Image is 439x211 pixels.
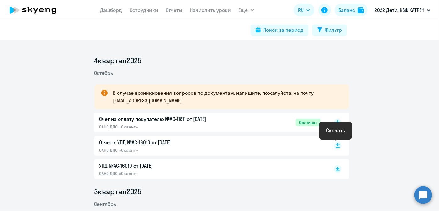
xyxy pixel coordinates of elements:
[99,162,321,176] a: УПД №AC-16010 от [DATE]ОАНО ДПО «Скаенг»
[99,115,231,123] p: Счет на оплату покупателю №AC-11811 от [DATE]
[100,7,122,13] a: Дашборд
[358,7,364,13] img: balance
[312,25,347,36] button: Фильтр
[239,6,248,14] span: Ещё
[338,6,355,14] div: Баланс
[296,119,321,126] span: Оплачен
[99,115,321,130] a: Счет на оплату покупателю №AC-11811 от [DATE]ОАНО ДПО «Скаенг»Оплачен
[94,201,116,207] span: Сентябрь
[166,7,183,13] a: Отчеты
[375,6,424,14] p: 2022 Дети, КБФ КАТРЕН
[99,124,231,130] p: ОАНО ДПО «Скаенг»
[94,55,349,66] li: 4 квартал 2025
[99,147,231,153] p: ОАНО ДПО «Скаенг»
[113,89,338,104] p: В случае возникновения вопросов по документам, напишите, пожалуйста, на почту [EMAIL_ADDRESS][DOM...
[251,25,308,36] button: Поиск за период
[99,162,231,169] p: УПД №AC-16010 от [DATE]
[94,70,113,76] span: Октябрь
[99,139,231,146] p: Отчет к УПД №AC-16010 от [DATE]
[371,3,434,18] button: 2022 Дети, КБФ КАТРЕН
[335,4,368,16] button: Балансbalance
[326,127,345,134] div: Скачать
[263,26,303,34] div: Поиск за период
[190,7,231,13] a: Начислить уроки
[325,26,342,34] div: Фильтр
[239,4,254,16] button: Ещё
[294,4,314,16] button: RU
[94,186,349,197] li: 3 квартал 2025
[99,171,231,176] p: ОАНО ДПО «Скаенг»
[298,6,304,14] span: RU
[99,139,321,153] a: Отчет к УПД №AC-16010 от [DATE]ОАНО ДПО «Скаенг»
[130,7,158,13] a: Сотрудники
